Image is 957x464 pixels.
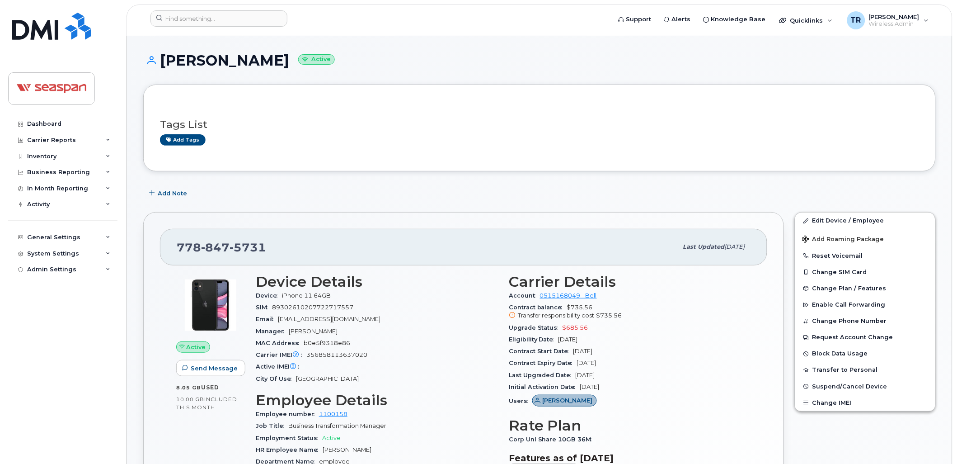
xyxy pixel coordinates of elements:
span: HR Employee Name [256,446,323,453]
span: — [304,363,310,370]
button: Change IMEI [795,395,935,411]
a: Edit Device / Employee [795,213,935,229]
h3: Tags List [160,119,919,130]
button: Reset Voicemail [795,248,935,264]
span: Active IMEI [256,363,304,370]
img: iPhone_11.jpg [183,278,238,332]
button: Transfer to Personal [795,362,935,378]
span: Email [256,316,278,322]
span: used [201,384,219,391]
a: 0515168049 - Bell [540,292,597,299]
span: City Of Use [256,375,296,382]
span: [DATE] [580,384,600,390]
span: Users [509,398,532,404]
span: Carrier IMEI [256,351,306,358]
span: [GEOGRAPHIC_DATA] [296,375,359,382]
span: 8.05 GB [176,384,201,391]
span: Last updated [683,243,725,250]
span: 10.00 GB [176,396,204,402]
span: Device [256,292,282,299]
span: iPhone 11 64GB [282,292,331,299]
button: Suspend/Cancel Device [795,379,935,395]
span: Active [322,435,341,441]
span: [DATE] [577,360,596,366]
span: [EMAIL_ADDRESS][DOMAIN_NAME] [278,316,380,322]
a: 1100158 [319,411,347,417]
span: Employee number [256,411,319,417]
span: Send Message [191,364,238,373]
span: [DATE] [576,372,595,379]
span: Active [187,343,206,351]
span: Eligibility Date [509,336,558,343]
span: 356858113637020 [306,351,367,358]
small: Active [298,54,335,65]
button: Add Note [143,185,195,201]
button: Change SIM Card [795,264,935,280]
button: Block Data Usage [795,346,935,362]
span: [PERSON_NAME] [289,328,338,335]
button: Add Roaming Package [795,229,935,248]
a: Add tags [160,134,206,146]
span: Contract balance [509,304,567,311]
span: [DATE] [558,336,578,343]
h3: Rate Plan [509,417,751,434]
span: 778 [177,241,266,254]
span: 847 [201,241,230,254]
span: b0e5f9318e86 [304,340,350,346]
span: Contract Expiry Date [509,360,577,366]
span: Job Title [256,422,288,429]
span: [DATE] [573,348,593,355]
h3: Employee Details [256,392,498,408]
span: [PERSON_NAME] [543,396,593,405]
span: Last Upgraded Date [509,372,576,379]
span: Add Roaming Package [802,236,884,244]
h3: Device Details [256,274,498,290]
span: Suspend/Cancel Device [812,383,887,390]
h3: Features as of [DATE] [509,453,751,464]
span: Transfer responsibility cost [518,312,595,319]
h3: Carrier Details [509,274,751,290]
span: Employment Status [256,435,322,441]
span: Business Transformation Manager [288,422,386,429]
span: $735.56 [509,304,751,320]
span: Enable Call Forwarding [812,302,886,308]
span: Account [509,292,540,299]
a: [PERSON_NAME] [532,398,597,404]
span: Manager [256,328,289,335]
span: 89302610207722717557 [272,304,353,311]
span: SIM [256,304,272,311]
button: Request Account Change [795,329,935,346]
span: included this month [176,396,237,411]
span: MAC Address [256,340,304,346]
span: Contract Start Date [509,348,573,355]
span: [DATE] [725,243,745,250]
span: 5731 [230,241,266,254]
span: Corp Unl Share 10GB 36M [509,436,596,443]
span: $735.56 [596,312,622,319]
button: Enable Call Forwarding [795,297,935,313]
span: Change Plan / Features [812,285,887,292]
button: Send Message [176,360,245,376]
span: Initial Activation Date [509,384,580,390]
h1: [PERSON_NAME] [143,52,936,68]
span: [PERSON_NAME] [323,446,371,453]
span: Upgrade Status [509,324,563,331]
span: Add Note [158,189,187,198]
button: Change Plan / Features [795,280,935,297]
span: $685.56 [563,324,588,331]
button: Change Phone Number [795,313,935,329]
